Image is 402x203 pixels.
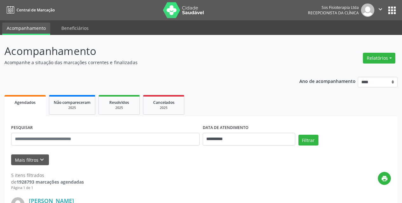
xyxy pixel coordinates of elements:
a: Acompanhamento [2,23,50,35]
div: 5 itens filtrados [11,172,84,179]
div: de [11,179,84,185]
div: Sos Fisioterapia Ltda [308,5,359,10]
span: Central de Marcação [17,7,55,13]
i: print [381,175,388,182]
span: Resolvidos [109,100,129,105]
div: 2025 [148,105,180,110]
div: 2025 [54,105,91,110]
button: print [378,172,391,185]
i: keyboard_arrow_down [38,156,45,163]
button: Filtrar [298,135,318,145]
button: Relatórios [363,53,395,64]
div: Página 1 de 1 [11,185,84,191]
button:  [374,3,386,17]
a: Central de Marcação [4,5,55,15]
span: Agendados [15,100,36,105]
span: Cancelados [153,100,174,105]
div: 2025 [103,105,135,110]
img: img [361,3,374,17]
p: Ano de acompanhamento [299,77,356,85]
span: Não compareceram [54,100,91,105]
strong: 1928793 marcações agendadas [17,179,84,185]
button: Mais filtroskeyboard_arrow_down [11,154,49,166]
a: Beneficiários [57,23,93,34]
i:  [377,6,384,13]
button: apps [386,5,398,16]
label: DATA DE ATENDIMENTO [203,123,249,133]
label: PESQUISAR [11,123,33,133]
p: Acompanhe a situação das marcações correntes e finalizadas [4,59,280,66]
span: Recepcionista da clínica [308,10,359,16]
p: Acompanhamento [4,43,280,59]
